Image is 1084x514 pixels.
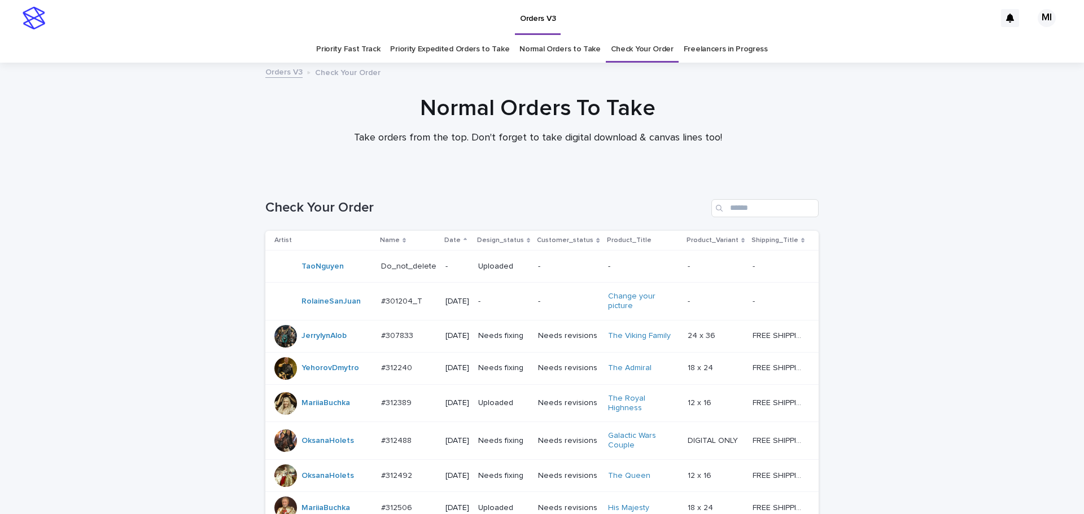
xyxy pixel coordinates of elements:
[265,200,707,216] h1: Check Your Order
[608,394,679,413] a: The Royal Highness
[390,36,509,63] a: Priority Expedited Orders to Take
[445,436,469,446] p: [DATE]
[316,36,380,63] a: Priority Fast Track
[301,297,361,306] a: RolaineSanJuan
[537,234,593,247] p: Customer_status
[688,329,718,341] p: 24 x 36
[265,384,823,422] tr: MariiaBuchka #312389#312389 [DATE]UploadedNeeds revisionsThe Royal Highness 12 x 1612 x 16 FREE S...
[688,501,715,513] p: 18 x 24
[538,398,598,408] p: Needs revisions
[751,234,798,247] p: Shipping_Title
[753,361,807,373] p: FREE SHIPPING - preview in 1-2 business days, after your approval delivery will take 5-10 b.d.
[538,471,598,481] p: Needs revisions
[261,95,815,122] h1: Normal Orders To Take
[445,503,469,513] p: [DATE]
[688,396,714,408] p: 12 x 16
[478,363,529,373] p: Needs fixing
[753,396,807,408] p: FREE SHIPPING - preview in 1-2 business days, after your approval delivery will take 5-10 b.d.
[478,398,529,408] p: Uploaded
[315,65,381,78] p: Check Your Order
[688,361,715,373] p: 18 x 24
[538,262,598,271] p: -
[538,436,598,446] p: Needs revisions
[274,234,292,247] p: Artist
[444,234,461,247] p: Date
[301,363,359,373] a: YehorovDmytro
[23,7,45,29] img: stacker-logo-s-only.png
[478,436,529,446] p: Needs fixing
[608,331,671,341] a: The Viking Family
[688,469,714,481] p: 12 x 16
[684,36,768,63] a: Freelancers in Progress
[301,436,354,446] a: OksanaHolets
[478,297,529,306] p: -
[445,471,469,481] p: [DATE]
[538,363,598,373] p: Needs revisions
[753,434,807,446] p: FREE SHIPPING - preview in 1-2 business days, after your approval delivery will take 5-10 b.d.
[301,503,350,513] a: MariiaBuchka
[301,471,354,481] a: OksanaHolets
[265,422,823,460] tr: OksanaHolets #312488#312488 [DATE]Needs fixingNeeds revisionsGalactic Wars Couple DIGITAL ONLYDIG...
[477,234,524,247] p: Design_status
[608,262,679,271] p: -
[301,331,347,341] a: JerrylynAlob
[381,361,414,373] p: #312240
[381,329,416,341] p: #307833
[538,503,598,513] p: Needs revisions
[753,501,807,513] p: FREE SHIPPING - preview in 1-2 business days, after your approval delivery will take 5-10 b.d.
[608,503,649,513] a: His Majesty
[301,262,344,271] a: TaoNguyen
[687,234,738,247] p: Product_Variant
[753,295,757,306] p: -
[753,329,807,341] p: FREE SHIPPING - preview in 1-2 business days, after your approval delivery will take 5-10 b.d., l...
[478,471,529,481] p: Needs fixing
[688,434,740,446] p: DIGITAL ONLY
[478,331,529,341] p: Needs fixing
[265,459,823,491] tr: OksanaHolets #312492#312492 [DATE]Needs fixingNeeds revisionsThe Queen 12 x 1612 x 16 FREE SHIPPI...
[381,501,414,513] p: #312506
[381,469,414,481] p: #312492
[381,260,439,271] p: Do_not_delete
[711,199,819,217] input: Search
[445,363,469,373] p: [DATE]
[608,292,679,311] a: Change your picture
[538,331,598,341] p: Needs revisions
[445,331,469,341] p: [DATE]
[445,297,469,306] p: [DATE]
[753,260,757,271] p: -
[312,132,764,144] p: Take orders from the top. Don't forget to take digital download & canvas lines too!
[380,234,400,247] p: Name
[265,352,823,384] tr: YehorovDmytro #312240#312240 [DATE]Needs fixingNeeds revisionsThe Admiral 18 x 2418 x 24 FREE SHI...
[445,262,469,271] p: -
[688,260,692,271] p: -
[265,283,823,320] tr: RolaineSanJuan #301204_T#301204_T [DATE]--Change your picture -- --
[688,295,692,306] p: -
[608,431,679,450] a: Galactic Wars Couple
[607,234,652,247] p: Product_Title
[608,363,652,373] a: The Admiral
[265,65,303,78] a: Orders V3
[265,251,823,283] tr: TaoNguyen Do_not_deleteDo_not_delete -Uploaded---- --
[478,503,529,513] p: Uploaded
[265,320,823,352] tr: JerrylynAlob #307833#307833 [DATE]Needs fixingNeeds revisionsThe Viking Family 24 x 3624 x 36 FRE...
[611,36,674,63] a: Check Your Order
[608,471,650,481] a: The Queen
[445,398,469,408] p: [DATE]
[753,469,807,481] p: FREE SHIPPING - preview in 1-2 business days, after your approval delivery will take 5-10 b.d.
[478,262,529,271] p: Uploaded
[1038,9,1056,27] div: MI
[301,398,350,408] a: MariiaBuchka
[381,434,414,446] p: #312488
[519,36,601,63] a: Normal Orders to Take
[381,295,425,306] p: #301204_T
[538,297,598,306] p: -
[381,396,414,408] p: #312389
